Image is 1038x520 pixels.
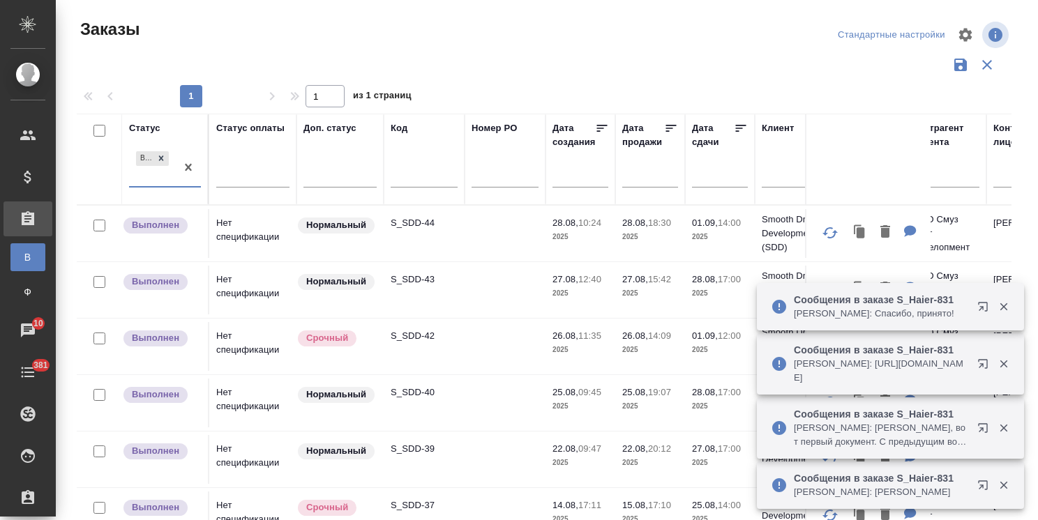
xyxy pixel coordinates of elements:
[17,285,38,299] span: Ф
[25,358,57,372] span: 381
[306,500,348,514] p: Срочный
[552,330,578,341] p: 26.08,
[135,150,170,167] div: Выполнен
[132,331,179,345] p: Выполнен
[216,121,285,135] div: Статус оплаты
[974,52,1000,78] button: Сбросить фильтры
[122,385,201,404] div: Выставляет ПМ после сдачи и проведения начислений. Последний этап для ПМа
[847,275,873,303] button: Клонировать
[622,399,678,413] p: 2025
[391,385,458,399] p: S_SDD-40
[578,274,601,284] p: 12:40
[794,421,968,449] p: [PERSON_NAME]: [PERSON_NAME], вот первый документ. С предыдущим вопросом разобралась, обсудили в ...
[897,218,924,247] button: Для КМ: переставить заказ на другое ЮЛ с нашей стороны и стороны клиента (USA), не закрывать до п...
[136,151,153,166] div: Выполнен
[122,216,201,235] div: Выставляет ПМ после сдачи и проведения начислений. Последний этап для ПМа
[692,121,734,149] div: Дата сдачи
[391,498,458,512] p: S_SDD-37
[912,213,979,254] p: ООО Смуз Драг Девелопмент
[306,444,366,458] p: Нормальный
[873,218,897,247] button: Удалить
[947,52,974,78] button: Сохранить фильтры
[794,343,968,357] p: Сообщения в заказе S_Haier-831
[622,217,648,228] p: 28.08,
[209,209,296,258] td: Нет спецификации
[132,218,179,232] p: Выполнен
[122,498,201,517] div: Выставляет ПМ после сдачи и проведения начислений. Последний этап для ПМа
[132,444,179,458] p: Выполнен
[306,388,366,402] p: Нормальный
[969,350,1002,383] button: Открыть в новой вкладке
[989,300,1018,313] button: Закрыть
[296,442,377,461] div: Статус по умолчанию для стандартных заказов
[718,500,741,510] p: 14:00
[552,399,608,413] p: 2025
[692,343,748,357] p: 2025
[578,330,601,341] p: 11:35
[762,213,829,254] p: Smooth Drug Development (SDD)
[718,217,741,228] p: 14:00
[692,399,748,413] p: 2025
[794,357,968,385] p: [PERSON_NAME]: [URL][DOMAIN_NAME]
[692,456,748,470] p: 2025
[692,230,748,244] p: 2025
[552,443,578,454] p: 22.08,
[622,443,648,454] p: 22.08,
[25,316,52,330] span: 10
[794,407,968,421] p: Сообщения в заказе S_Haier-831
[132,500,179,514] p: Выполнен
[718,274,741,284] p: 17:00
[552,121,595,149] div: Дата создания
[552,286,608,300] p: 2025
[718,330,741,341] p: 12:00
[622,330,648,341] p: 26.08,
[692,330,718,341] p: 01.09,
[209,266,296,314] td: Нет спецификации
[552,387,578,397] p: 25.08,
[122,442,201,461] div: Выставляет ПМ после сдачи и проведения начислений. Последний этап для ПМа
[578,500,601,510] p: 17:11
[296,498,377,517] div: Выставляется автоматически, если на указанный объем услуг необходимо больше времени в стандартном...
[912,121,979,149] div: Контрагент клиента
[648,330,671,341] p: 14:09
[873,275,897,303] button: Удалить
[794,485,968,499] p: [PERSON_NAME]: [PERSON_NAME]
[10,243,45,271] a: В
[622,230,678,244] p: 2025
[552,230,608,244] p: 2025
[692,286,748,300] p: 2025
[209,322,296,371] td: Нет спецификации
[847,218,873,247] button: Клонировать
[648,387,671,397] p: 19:07
[718,443,741,454] p: 17:00
[77,18,140,40] span: Заказы
[692,274,718,284] p: 28.08,
[353,87,412,107] span: из 1 страниц
[813,273,847,306] button: Обновить
[17,250,38,264] span: В
[794,307,968,321] p: [PERSON_NAME]: Спасибо, принято!
[132,388,179,402] p: Выполнен
[989,422,1018,434] button: Закрыть
[303,121,356,135] div: Доп. статус
[296,216,377,235] div: Статус по умолчанию для стандартных заказов
[692,443,718,454] p: 27.08,
[692,500,718,510] p: 25.08,
[552,500,578,510] p: 14.08,
[552,274,578,284] p: 27.08,
[296,329,377,348] div: Выставляется автоматически, если на указанный объем услуг необходимо больше времени в стандартном...
[762,269,829,311] p: Smooth Drug Development (SDD)
[306,218,366,232] p: Нормальный
[982,22,1011,48] span: Посмотреть информацию
[969,293,1002,326] button: Открыть в новой вкладке
[622,500,648,510] p: 15.08,
[718,387,741,397] p: 17:00
[578,217,601,228] p: 10:24
[692,217,718,228] p: 01.09,
[897,275,924,303] button: Для КМ: переставить заказ на другое ЮЛ с нашей стороны и стороны клиента (USA), не закрывать до п...
[132,275,179,289] p: Выполнен
[122,329,201,348] div: Выставляет ПМ после сдачи и проведения начислений. Последний этап для ПМа
[834,24,949,46] div: split button
[122,273,201,291] div: Выставляет ПМ после сдачи и проведения начислений. Последний этап для ПМа
[989,358,1018,370] button: Закрыть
